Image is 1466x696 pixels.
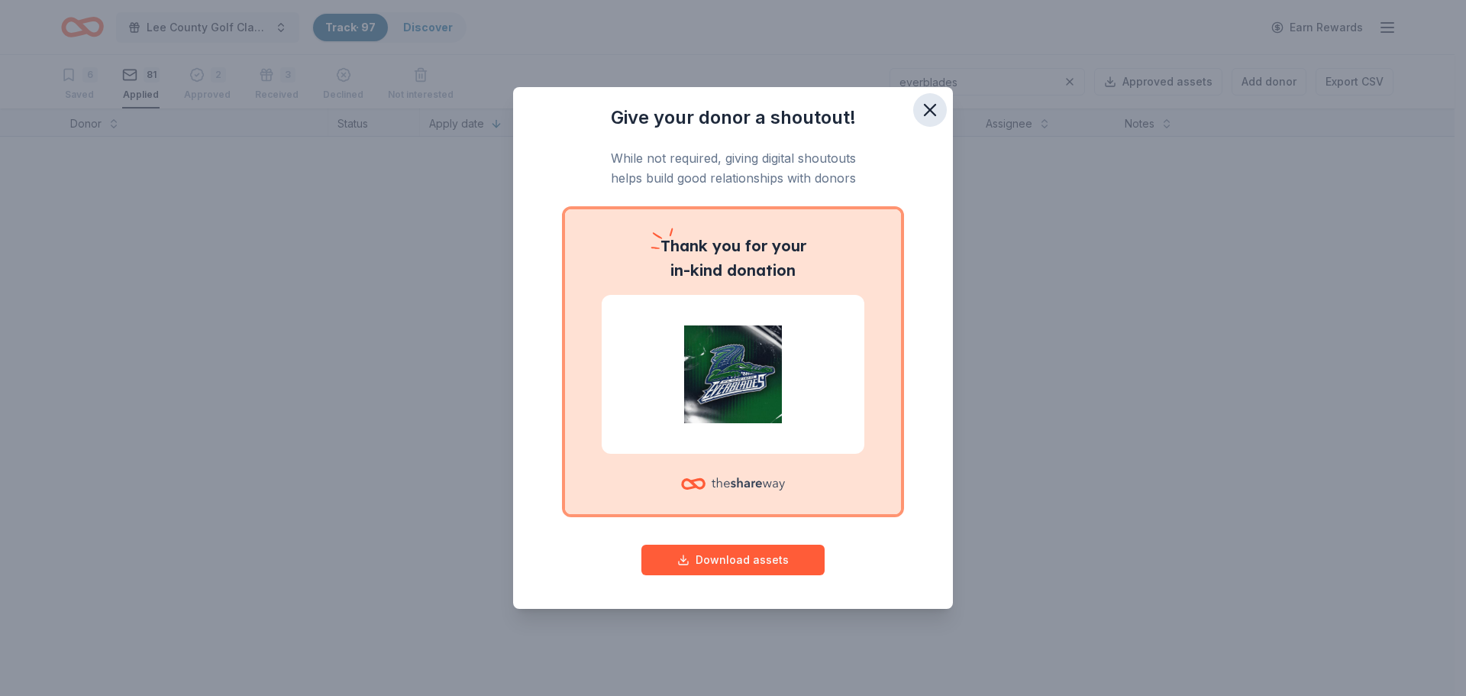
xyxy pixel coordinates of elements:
button: Download assets [641,545,825,575]
p: While not required, giving digital shoutouts helps build good relationships with donors [544,148,922,189]
img: Florida Everblades [620,325,846,423]
h3: Give your donor a shoutout! [544,105,922,130]
span: Thank [660,236,708,255]
p: you for your in-kind donation [602,234,864,283]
